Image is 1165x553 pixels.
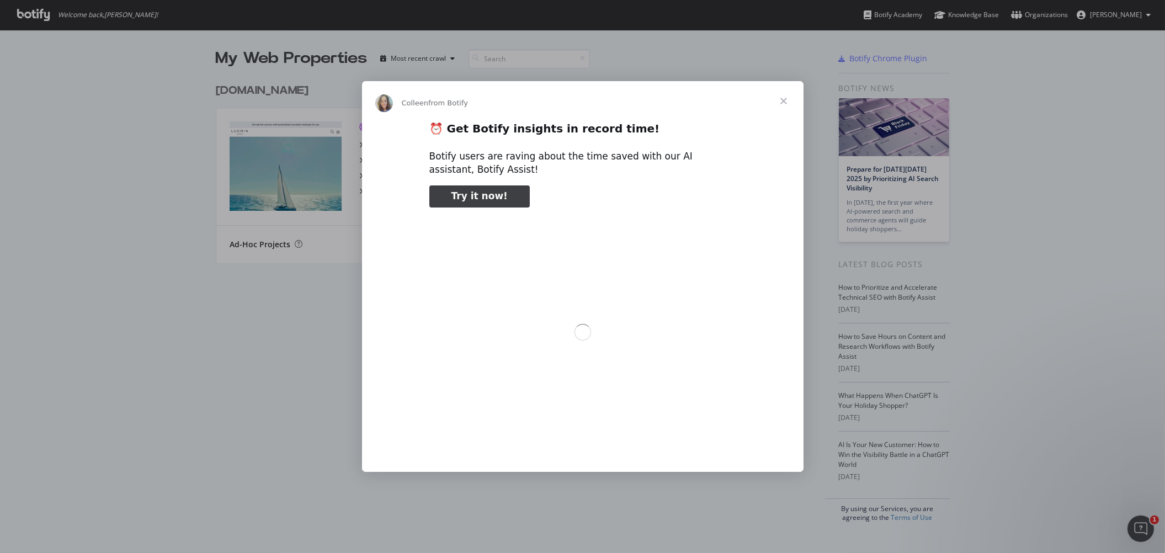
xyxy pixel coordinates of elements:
span: Colleen [402,99,429,107]
span: Close [764,81,804,121]
a: Try it now! [429,185,530,208]
img: Profile image for Colleen [375,94,393,112]
span: from Botify [428,99,468,107]
h2: ⏰ Get Botify insights in record time! [429,121,736,142]
div: Botify users are raving about the time saved with our AI assistant, Botify Assist! [429,150,736,177]
span: Try it now! [451,190,508,201]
